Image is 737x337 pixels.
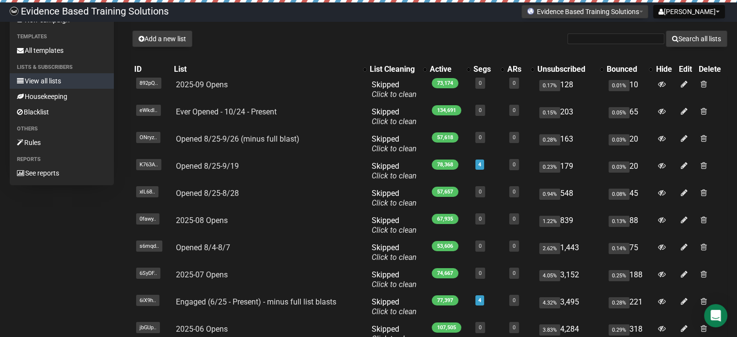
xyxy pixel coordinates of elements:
a: Click to clean [372,171,417,180]
td: 1,443 [535,239,605,266]
td: 45 [605,185,654,212]
a: 0 [513,107,516,113]
a: Click to clean [372,225,417,235]
a: Click to clean [372,90,417,99]
a: Click to clean [372,144,417,153]
span: 73,174 [432,78,458,88]
a: View all lists [10,73,114,89]
td: 65 [605,103,654,130]
img: 6a635aadd5b086599a41eda90e0773ac [10,7,18,16]
span: 0.23% [539,161,560,173]
li: Lists & subscribers [10,62,114,73]
div: ID [134,64,170,74]
span: 74,667 [432,268,458,278]
div: Hide [656,64,675,74]
td: 179 [535,158,605,185]
div: Open Intercom Messenger [704,304,727,327]
button: Add a new list [132,31,192,47]
span: 0.25% [609,270,629,281]
td: 3,152 [535,266,605,293]
a: 0 [513,134,516,141]
a: 0 [513,270,516,276]
span: 134,691 [432,105,461,115]
a: Rules [10,135,114,150]
span: 78,368 [432,160,458,170]
a: 0 [479,243,482,249]
td: 839 [535,212,605,239]
a: Housekeeping [10,89,114,104]
button: [PERSON_NAME] [653,5,725,18]
a: 0 [479,324,482,331]
a: Click to clean [372,307,417,316]
span: Skipped [372,297,417,316]
div: Segs [473,64,496,74]
a: 0 [513,297,516,304]
span: 0.28% [609,297,629,308]
td: 188 [605,266,654,293]
th: Edit: No sort applied, sorting is disabled [677,63,697,76]
span: 0.94% [539,189,560,200]
span: 0.28% [539,134,560,145]
span: Skipped [372,189,417,208]
td: 221 [605,293,654,321]
div: Edit [679,64,695,74]
span: 4.05% [539,270,560,281]
a: 0 [513,80,516,86]
td: 20 [605,158,654,185]
a: Opened 8/25-8/28 [176,189,239,198]
span: 0.14% [609,243,629,254]
span: 6iX9h.. [136,295,159,306]
th: ID: No sort applied, sorting is disabled [132,63,172,76]
a: Click to clean [372,253,417,262]
a: 4 [478,161,481,168]
a: Opened 8/4-8/7 [176,243,230,252]
li: Reports [10,154,114,165]
span: eWkdI.. [136,105,161,116]
span: 53,606 [432,241,458,251]
th: Segs: No sort applied, activate to apply an ascending sort [471,63,505,76]
span: 0.03% [609,161,629,173]
span: Skipped [372,270,417,289]
a: 0 [513,324,516,331]
th: Bounced: No sort applied, activate to apply an ascending sort [605,63,654,76]
li: Templates [10,31,114,43]
a: 0 [479,189,482,195]
td: 75 [605,239,654,266]
span: xlL68.. [136,186,158,197]
a: 0 [513,216,516,222]
span: Skipped [372,80,417,99]
a: Click to clean [372,198,417,208]
span: 892pQ.. [136,78,161,89]
span: 0.29% [609,324,629,336]
div: ARs [507,64,526,74]
a: 0 [513,243,516,249]
span: 0.08% [609,189,629,200]
a: Click to clean [372,280,417,289]
td: 163 [535,130,605,158]
span: 0fawy.. [136,213,159,225]
td: 548 [535,185,605,212]
th: List Cleaning: No sort applied, activate to apply an ascending sort [368,63,428,76]
td: 203 [535,103,605,130]
span: 0.15% [539,107,560,118]
span: ONryz.. [136,132,160,143]
a: Blacklist [10,104,114,120]
th: Active: No sort applied, activate to apply an ascending sort [428,63,471,76]
a: 0 [479,134,482,141]
a: Opened 8/25-9/19 [176,161,239,171]
th: Unsubscribed: No sort applied, activate to apply an ascending sort [535,63,605,76]
span: 67,935 [432,214,458,224]
span: 4.32% [539,297,560,308]
a: 0 [479,80,482,86]
span: Skipped [372,161,417,180]
div: Delete [699,64,725,74]
span: 6SyDF.. [136,268,160,279]
a: 0 [513,189,516,195]
span: jbGUp.. [136,322,160,333]
span: 57,618 [432,132,458,143]
li: Others [10,123,114,135]
img: favicons [527,7,534,15]
button: Search all lists [666,31,727,47]
a: 2025-07 Opens [176,270,228,279]
a: All templates [10,43,114,58]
